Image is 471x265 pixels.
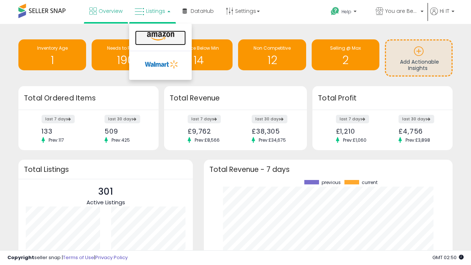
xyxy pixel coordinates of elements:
h3: Total Listings [24,167,187,172]
h3: Total Revenue - 7 days [209,167,447,172]
div: £9,762 [188,127,230,135]
span: Prev: 117 [45,137,68,143]
span: Prev: £3,898 [402,137,434,143]
a: Hi IT [430,7,454,24]
h3: Total Profit [318,93,447,103]
label: last 7 days [336,115,369,123]
a: Selling @ Max 2 [312,39,379,70]
a: Inventory Age 1 [18,39,86,70]
label: last 30 days [105,115,140,123]
a: Non Competitive 12 [238,39,306,70]
h1: 14 [169,54,229,66]
h3: Total Revenue [170,93,301,103]
p: 301 [86,185,125,199]
h3: Total Ordered Items [24,93,153,103]
h1: 1 [22,54,82,66]
span: Listings [146,7,165,15]
a: BB Price Below Min 14 [165,39,233,70]
span: Help [341,8,351,15]
a: Add Actionable Insights [386,40,451,75]
span: Selling @ Max [330,45,361,51]
span: 2025-10-9 02:50 GMT [432,254,464,261]
div: £38,305 [252,127,294,135]
span: current [362,180,378,185]
h1: 12 [242,54,302,66]
strong: Copyright [7,254,34,261]
span: Prev: 425 [108,137,134,143]
label: last 30 days [252,115,287,123]
span: Overview [99,7,123,15]
span: Add Actionable Insights [400,58,439,72]
div: £1,210 [336,127,377,135]
a: Needs to Reprice 190 [92,39,159,70]
label: last 7 days [42,115,75,123]
div: £4,756 [399,127,440,135]
span: You are Beautiful ([GEOGRAPHIC_DATA]) [385,7,418,15]
a: Terms of Use [63,254,94,261]
span: Non Competitive [254,45,291,51]
h1: 2 [315,54,376,66]
span: Inventory Age [37,45,68,51]
span: previous [322,180,341,185]
span: BB Price Below Min [178,45,219,51]
h1: 190 [95,54,156,66]
a: Help [325,1,369,24]
span: Needs to Reprice [107,45,144,51]
span: Prev: £1,060 [339,137,370,143]
label: last 7 days [188,115,221,123]
label: last 30 days [399,115,434,123]
i: Get Help [330,7,340,16]
span: Prev: £8,566 [191,137,223,143]
span: Prev: £34,675 [255,137,290,143]
div: seller snap | | [7,254,128,261]
a: Privacy Policy [95,254,128,261]
span: DataHub [191,7,214,15]
div: 133 [42,127,83,135]
div: 509 [105,127,146,135]
span: Active Listings [86,198,125,206]
span: Hi IT [440,7,449,15]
